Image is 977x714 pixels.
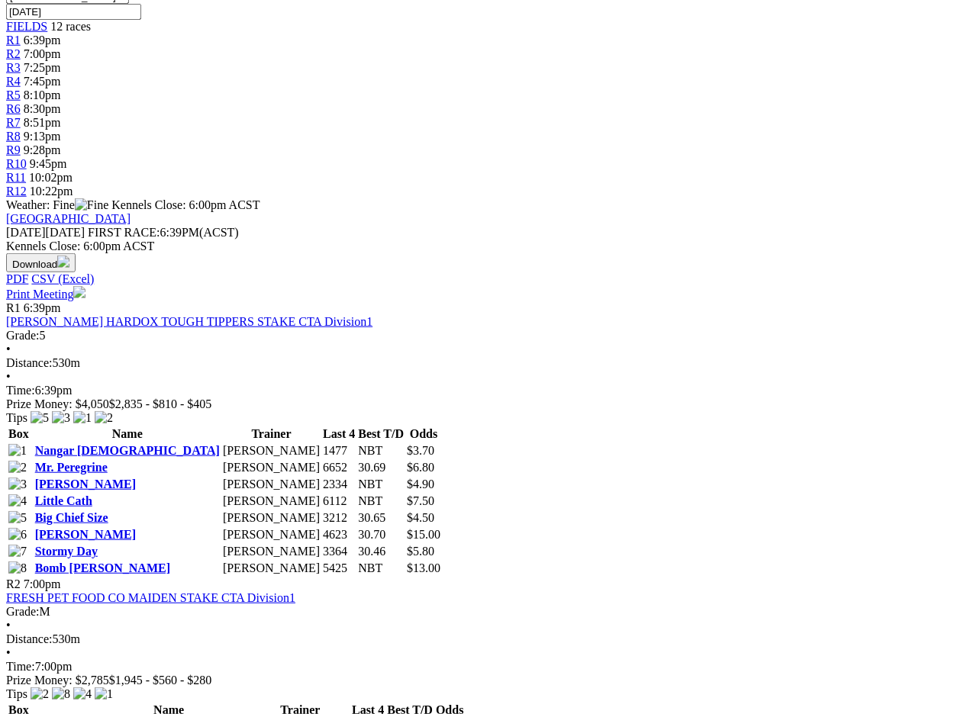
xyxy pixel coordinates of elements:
a: R4 [6,75,21,88]
td: [PERSON_NAME] [222,477,321,492]
td: [PERSON_NAME] [222,494,321,509]
button: Download [6,253,76,272]
td: NBT [357,561,405,576]
td: 3212 [322,510,356,526]
span: 6:39pm [24,301,61,314]
span: 12 races [50,20,91,33]
div: 530m [6,356,971,370]
span: Tips [6,687,27,700]
td: [PERSON_NAME] [222,510,321,526]
span: R2 [6,577,21,590]
a: R2 [6,47,21,60]
span: 6:39pm [24,34,61,47]
span: 9:13pm [24,130,61,143]
a: CSV (Excel) [31,272,94,285]
img: 2 [95,411,113,425]
img: 2 [8,461,27,474]
img: download.svg [57,256,69,268]
img: 3 [8,478,27,491]
span: 7:00pm [24,577,61,590]
a: Print Meeting [6,288,85,301]
a: Stormy Day [35,545,98,558]
span: R12 [6,185,27,198]
span: • [6,619,11,632]
td: [PERSON_NAME] [222,460,321,475]
div: Kennels Close: 6:00pm ACST [6,240,971,253]
span: 7:00pm [24,47,61,60]
span: Grade: [6,329,40,342]
img: 1 [73,411,92,425]
span: FIRST RACE: [88,226,160,239]
th: Best T/D [357,426,405,442]
img: 6 [8,528,27,542]
a: R10 [6,157,27,170]
span: $13.00 [407,561,440,574]
span: Time: [6,384,35,397]
td: 1477 [322,443,356,458]
span: Time: [6,660,35,673]
div: M [6,605,971,619]
td: 6652 [322,460,356,475]
a: FRESH PET FOOD CO MAIDEN STAKE CTA Division1 [6,591,295,604]
img: Fine [75,198,108,212]
a: R3 [6,61,21,74]
img: 5 [31,411,49,425]
span: • [6,646,11,659]
a: R1 [6,34,21,47]
span: $4.90 [407,478,434,490]
img: 1 [95,687,113,701]
span: • [6,343,11,355]
a: R11 [6,171,26,184]
span: Distance: [6,356,52,369]
a: Nangar [DEMOGRAPHIC_DATA] [35,444,220,457]
a: Bomb [PERSON_NAME] [35,561,170,574]
span: Tips [6,411,27,424]
img: 1 [8,444,27,458]
span: 7:45pm [24,75,61,88]
div: Prize Money: $4,050 [6,397,971,411]
span: $6.80 [407,461,434,474]
span: $3.70 [407,444,434,457]
span: 10:22pm [30,185,73,198]
a: R8 [6,130,21,143]
div: Prize Money: $2,785 [6,674,971,687]
span: Weather: Fine [6,198,111,211]
img: printer.svg [73,286,85,298]
span: Grade: [6,605,40,618]
td: 4623 [322,527,356,542]
img: 4 [8,494,27,508]
div: 530m [6,632,971,646]
span: $5.80 [407,545,434,558]
img: 8 [8,561,27,575]
a: R7 [6,116,21,129]
a: R5 [6,88,21,101]
span: FIELDS [6,20,47,33]
a: R6 [6,102,21,115]
td: NBT [357,443,405,458]
a: Big Chief Size [35,511,108,524]
td: 30.46 [357,544,405,559]
span: Distance: [6,632,52,645]
div: 6:39pm [6,384,971,397]
img: 5 [8,511,27,525]
td: 2334 [322,477,356,492]
img: 8 [52,687,70,701]
img: 3 [52,411,70,425]
img: 2 [31,687,49,701]
td: [PERSON_NAME] [222,544,321,559]
span: Kennels Close: 6:00pm ACST [111,198,260,211]
td: 3364 [322,544,356,559]
span: $15.00 [407,528,440,541]
td: [PERSON_NAME] [222,561,321,576]
span: 8:30pm [24,102,61,115]
td: 30.70 [357,527,405,542]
